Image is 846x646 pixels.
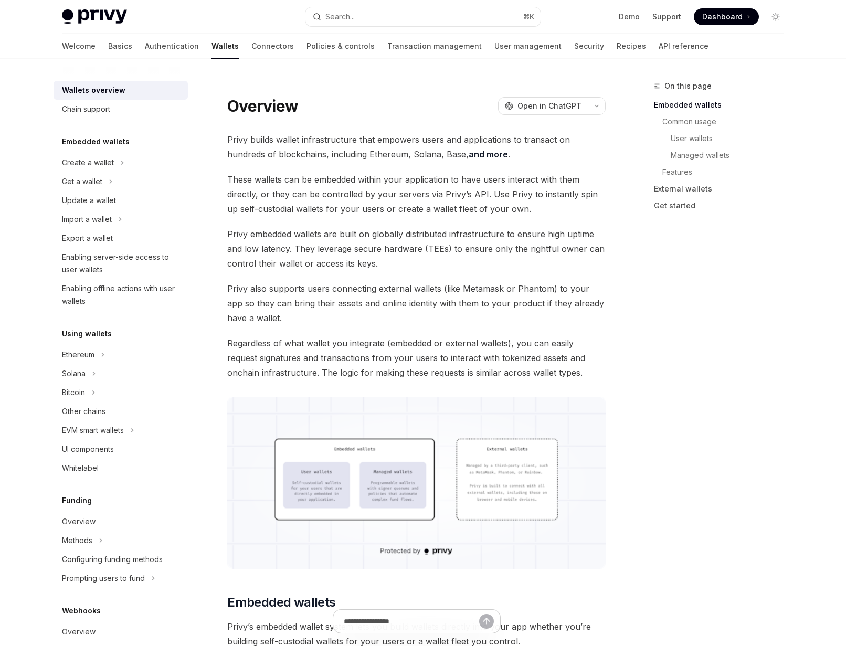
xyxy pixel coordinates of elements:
[62,175,102,188] div: Get a wallet
[344,610,479,633] input: Ask a question...
[227,594,335,611] span: Embedded wallets
[54,279,188,311] a: Enabling offline actions with user wallets
[54,622,188,641] a: Overview
[62,462,99,474] div: Whitelabel
[469,149,508,160] a: and more
[54,512,188,531] a: Overview
[62,386,85,399] div: Bitcoin
[54,459,188,478] a: Whitelabel
[494,34,562,59] a: User management
[108,34,132,59] a: Basics
[62,515,96,528] div: Overview
[305,7,541,26] button: Open search
[227,336,606,380] span: Regardless of what wallet you integrate (embedded or external wallets), you can easily request si...
[62,135,130,148] h5: Embedded wallets
[62,553,163,566] div: Configuring funding methods
[62,232,113,245] div: Export a wallet
[227,97,298,115] h1: Overview
[211,34,239,59] a: Wallets
[54,531,188,550] button: Toggle Methods section
[54,569,188,588] button: Toggle Prompting users to fund section
[227,172,606,216] span: These wallets can be embedded within your application to have users interact with them directly, ...
[62,84,125,97] div: Wallets overview
[306,34,375,59] a: Policies & controls
[523,13,534,21] span: ⌘ K
[54,172,188,191] button: Toggle Get a wallet section
[62,494,92,507] h5: Funding
[54,248,188,279] a: Enabling server-side access to user wallets
[54,421,188,440] button: Toggle EVM smart wallets section
[251,34,294,59] a: Connectors
[617,34,646,59] a: Recipes
[62,156,114,169] div: Create a wallet
[652,12,681,22] a: Support
[664,80,712,92] span: On this page
[62,405,105,418] div: Other chains
[54,153,188,172] button: Toggle Create a wallet section
[54,550,188,569] a: Configuring funding methods
[702,12,743,22] span: Dashboard
[659,34,708,59] a: API reference
[54,81,188,100] a: Wallets overview
[62,213,112,226] div: Import a wallet
[517,101,581,111] span: Open in ChatGPT
[54,402,188,421] a: Other chains
[54,191,188,210] a: Update a wallet
[654,197,792,214] a: Get started
[325,10,355,23] div: Search...
[498,97,588,115] button: Open in ChatGPT
[54,364,188,383] button: Toggle Solana section
[62,572,145,585] div: Prompting users to fund
[62,34,96,59] a: Welcome
[62,327,112,340] h5: Using wallets
[227,132,606,162] span: Privy builds wallet infrastructure that empowers users and applications to transact on hundreds o...
[62,605,101,617] h5: Webhooks
[654,130,792,147] a: User wallets
[62,348,94,361] div: Ethereum
[619,12,640,22] a: Demo
[54,229,188,248] a: Export a wallet
[654,164,792,181] a: Features
[62,282,182,308] div: Enabling offline actions with user wallets
[62,626,96,638] div: Overview
[62,194,116,207] div: Update a wallet
[227,227,606,271] span: Privy embedded wallets are built on globally distributed infrastructure to ensure high uptime and...
[654,181,792,197] a: External wallets
[145,34,199,59] a: Authentication
[654,97,792,113] a: Embedded wallets
[62,367,86,380] div: Solana
[387,34,482,59] a: Transaction management
[479,614,494,629] button: Send message
[62,103,110,115] div: Chain support
[62,534,92,547] div: Methods
[654,147,792,164] a: Managed wallets
[62,9,127,24] img: light logo
[54,383,188,402] button: Toggle Bitcoin section
[62,251,182,276] div: Enabling server-side access to user wallets
[54,440,188,459] a: UI components
[62,443,114,456] div: UI components
[574,34,604,59] a: Security
[54,210,188,229] button: Toggle Import a wallet section
[54,100,188,119] a: Chain support
[54,345,188,364] button: Toggle Ethereum section
[227,397,606,569] img: images/walletoverview.png
[654,113,792,130] a: Common usage
[694,8,759,25] a: Dashboard
[227,281,606,325] span: Privy also supports users connecting external wallets (like Metamask or Phantom) to your app so t...
[62,424,124,437] div: EVM smart wallets
[767,8,784,25] button: Toggle dark mode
